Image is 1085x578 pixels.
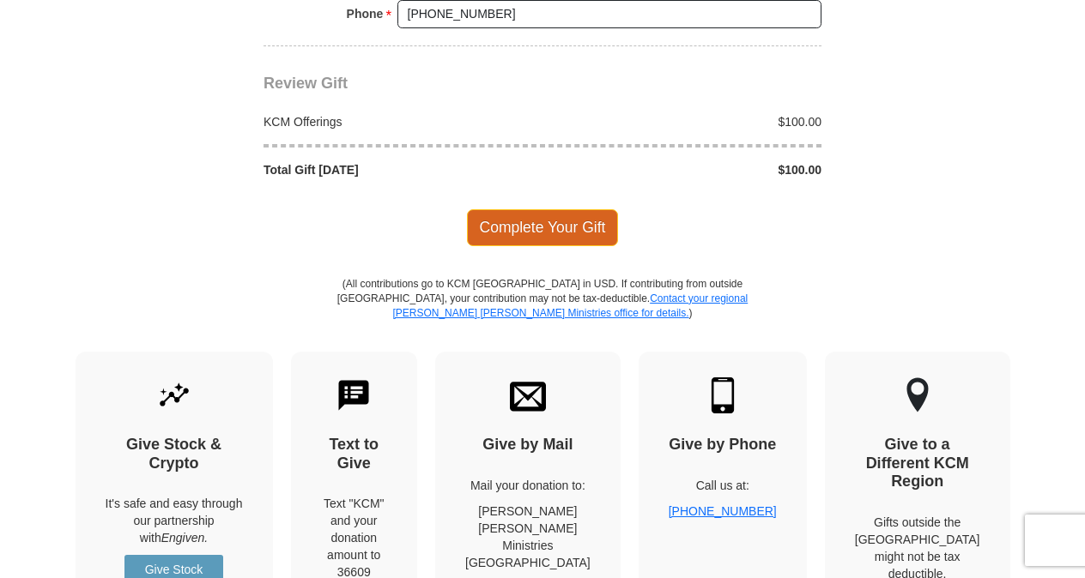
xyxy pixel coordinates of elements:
h4: Text to Give [321,436,388,473]
span: Review Gift [264,75,348,92]
h4: Give by Phone [669,436,777,455]
div: KCM Offerings [255,113,543,130]
img: envelope.svg [510,377,546,413]
p: [PERSON_NAME] [PERSON_NAME] Ministries [GEOGRAPHIC_DATA] [465,503,591,571]
h4: Give Stock & Crypto [106,436,243,473]
div: Total Gift [DATE] [255,161,543,178]
p: Mail your donation to: [465,477,591,494]
a: Contact your regional [PERSON_NAME] [PERSON_NAME] Ministries office for details. [392,292,748,319]
img: other-region [906,377,930,413]
span: Complete Your Gift [467,209,619,245]
strong: Phone [347,2,384,26]
h4: Give by Mail [465,436,591,455]
div: $100.00 [542,161,831,178]
a: [PHONE_NUMBER] [669,504,777,518]
p: (All contributions go to KCM [GEOGRAPHIC_DATA] in USD. If contributing from outside [GEOGRAPHIC_D... [336,277,749,352]
h4: Give to a Different KCM Region [855,436,980,491]
div: $100.00 [542,113,831,130]
p: It's safe and easy through our partnership with [106,495,243,546]
img: give-by-stock.svg [156,377,192,413]
i: Engiven. [161,531,208,545]
img: mobile.svg [705,377,741,413]
img: text-to-give.svg [336,377,372,413]
p: Call us at: [669,477,777,494]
